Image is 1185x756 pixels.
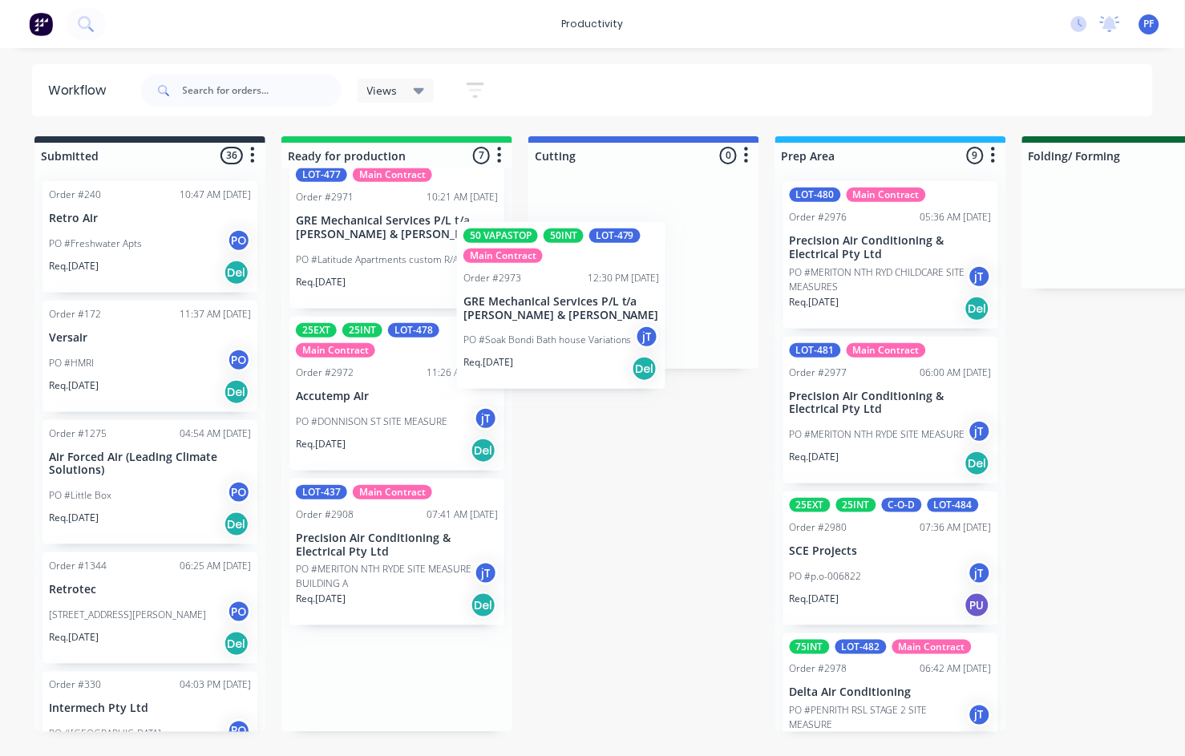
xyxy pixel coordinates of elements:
[48,81,114,100] div: Workflow
[554,12,632,36] div: productivity
[29,12,53,36] img: Factory
[1144,17,1155,31] span: PF
[183,75,342,107] input: Search for orders...
[367,82,398,99] span: Views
